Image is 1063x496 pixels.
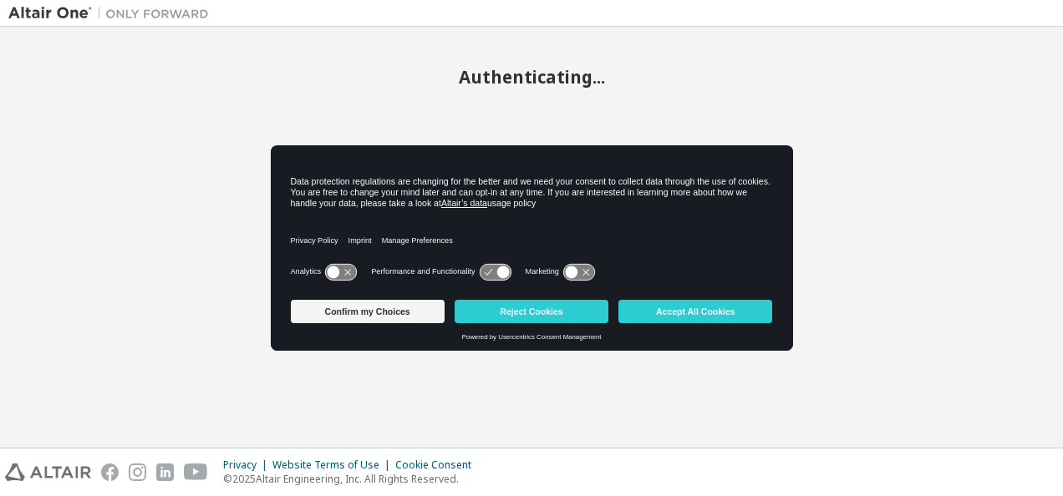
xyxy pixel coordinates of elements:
[129,463,146,481] img: instagram.svg
[223,458,272,472] div: Privacy
[395,458,481,472] div: Cookie Consent
[184,463,208,481] img: youtube.svg
[8,66,1055,88] h2: Authenticating...
[272,458,395,472] div: Website Terms of Use
[5,463,91,481] img: altair_logo.svg
[8,5,217,22] img: Altair One
[223,472,481,486] p: © 2025 Altair Engineering, Inc. All Rights Reserved.
[101,463,119,481] img: facebook.svg
[156,463,174,481] img: linkedin.svg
